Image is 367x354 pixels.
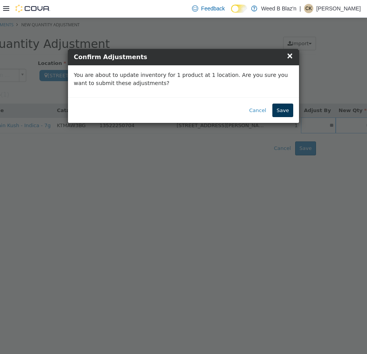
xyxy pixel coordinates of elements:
[231,5,247,13] input: Dark Mode
[306,4,312,13] span: CK
[286,33,293,43] span: ×
[272,86,293,100] button: Save
[74,35,293,44] h4: Confirm Adjustments
[299,4,301,13] p: |
[245,86,270,100] button: Cancel
[189,1,228,16] a: Feedback
[15,5,50,12] img: Cova
[261,4,296,13] p: Weed B Blaz'n
[316,4,361,13] p: [PERSON_NAME]
[74,53,293,70] p: You are about to update inventory for 1 product at 1 location. Are you sure you want to submit th...
[304,4,313,13] div: Crystal Kuranyi
[201,5,225,12] span: Feedback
